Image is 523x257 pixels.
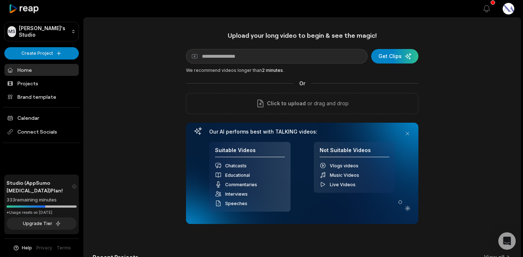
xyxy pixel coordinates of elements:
[267,99,306,108] span: Click to upload
[330,172,359,178] span: Music Videos
[13,245,32,251] button: Help
[225,201,247,206] span: Speeches
[330,163,358,168] span: Vlogs videos
[4,91,79,103] a: Brand template
[306,99,349,108] p: or drag and drop
[215,147,285,158] h4: Suitable Videos
[186,31,418,40] h1: Upload your long video to begin & see the magic!
[209,128,395,135] h3: Our AI performs best with TALKING videos:
[7,179,72,194] span: Studio (AppSumo [MEDICAL_DATA]) Plan!
[8,26,16,37] div: MS
[7,196,77,204] div: 333 remaining minutes
[36,245,52,251] a: Privacy
[22,245,32,251] span: Help
[4,125,79,138] span: Connect Socials
[57,245,71,251] a: Terms
[7,217,77,230] button: Upgrade Tier
[7,210,77,215] div: *Usage resets on [DATE]
[4,112,79,124] a: Calendar
[4,64,79,76] a: Home
[4,47,79,60] button: Create Project
[186,67,418,74] div: We recommend videos longer than .
[262,68,283,73] span: 2 minutes
[225,172,250,178] span: Educational
[225,191,248,197] span: Interviews
[225,163,247,168] span: Chatcasts
[330,182,356,187] span: Live Videos
[4,77,79,89] a: Projects
[320,147,389,158] h4: Not Suitable Videos
[225,182,257,187] span: Commentaries
[293,79,311,87] span: Or
[19,25,68,38] p: [PERSON_NAME]'s Studio
[371,49,418,64] button: Get Clips
[498,232,516,250] div: Open Intercom Messenger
